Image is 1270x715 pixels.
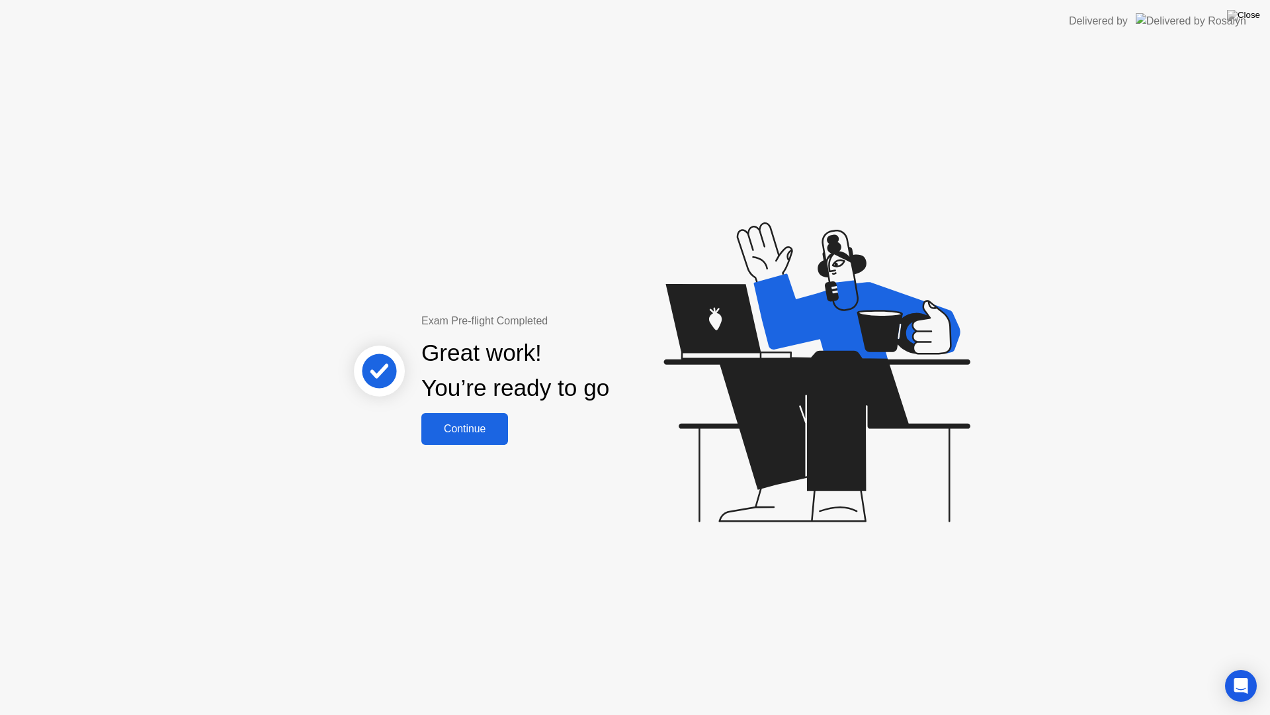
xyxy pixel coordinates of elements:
div: Great work! You’re ready to go [421,336,609,406]
div: Continue [425,423,504,435]
img: Close [1227,10,1260,21]
button: Continue [421,413,508,445]
div: Exam Pre-flight Completed [421,313,695,329]
div: Delivered by [1069,13,1128,29]
div: Open Intercom Messenger [1225,670,1257,702]
img: Delivered by Rosalyn [1136,13,1246,28]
